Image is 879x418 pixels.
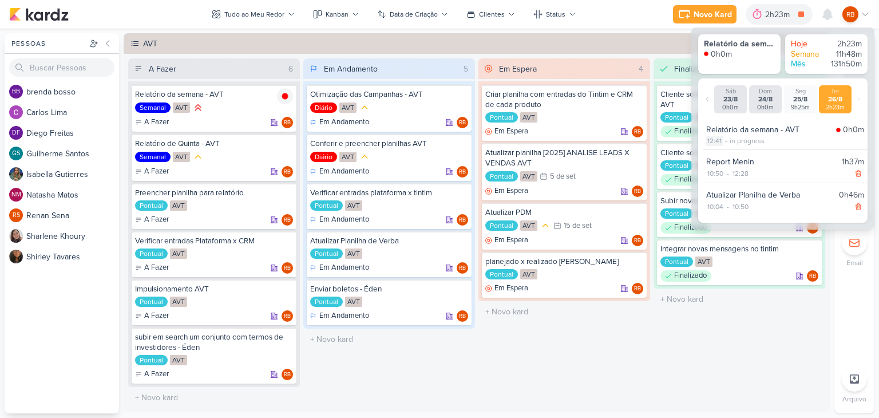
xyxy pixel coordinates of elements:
div: Subir novas peças - Cachoeira [660,196,818,206]
div: Rogerio Bispo [842,6,858,22]
div: Em Espera [485,126,528,137]
input: Buscar Pessoas [9,58,114,77]
div: Mês [791,59,825,69]
div: Responsável: Rogerio Bispo [457,117,468,128]
div: b r e n d a b o s s o [26,86,119,98]
div: Pontual [660,160,693,171]
div: A Fazer [135,214,169,226]
img: Isabella Gutierres [9,167,23,181]
div: Atualizar Planilha de Verba [706,189,834,201]
div: Em Espera [485,186,528,197]
div: 25/8 [786,95,814,104]
div: C a r l o s L i m a [26,107,119,119]
div: Relatório da semana - AVT [706,124,832,136]
div: Preencher planilha para relatório [135,188,293,198]
div: Finalizado [660,174,711,186]
p: RB [284,266,291,271]
div: 5 [459,63,473,75]
div: Prioridade Média [359,102,370,113]
div: 10:04 [706,202,724,212]
p: Em Espera [494,126,528,137]
p: RB [634,238,641,244]
p: RB [634,286,641,292]
div: AVT [143,38,826,50]
div: Pontual [660,257,693,267]
div: AVT [345,297,362,307]
p: bb [12,89,20,95]
div: Impulsionamento AVT [135,284,293,294]
div: planejado x realizado Éden [485,257,643,267]
p: Em Andamento [319,117,369,128]
div: AVT [170,355,187,365]
div: AVT [520,112,537,123]
div: Prioridade Alta [192,102,204,113]
div: AVT [339,152,357,162]
div: Rogerio Bispo [457,310,468,322]
div: 9h25m [786,104,814,111]
div: 0h0m [716,104,745,111]
img: Carlos Lima [9,105,23,119]
div: 2h23m [821,104,849,111]
div: G u i l h e r m e S a n t o s [26,148,119,160]
div: 23/8 [716,95,745,104]
div: Rogerio Bispo [282,262,293,274]
div: Finalizado [660,270,711,282]
div: AVT [170,249,187,259]
div: 10:50 [731,202,750,212]
div: AVT [170,200,187,211]
div: Pontual [135,297,168,307]
div: 6 [284,63,298,75]
input: + Novo kard [130,389,298,406]
div: Rogerio Bispo [632,283,643,294]
div: Pontual [485,220,518,231]
div: AVT [173,102,190,113]
div: Responsável: Rogerio Bispo [282,166,293,178]
div: Criar planilha com entradas do Tintim e CRM de cada produto [485,89,643,110]
div: Rogerio Bispo [457,214,468,226]
div: - [724,168,731,179]
div: AVT [170,297,187,307]
p: Finalizado [674,126,707,137]
p: RB [284,372,291,378]
p: A Fazer [144,214,169,226]
p: RB [634,129,641,135]
div: Pontual [310,200,343,211]
p: Finalizado [674,222,707,234]
div: Responsável: Rogerio Bispo [282,310,293,322]
div: Enviar boletos - Éden [310,284,468,294]
div: Rogerio Bispo [282,369,293,380]
p: GS [12,151,20,157]
div: Responsável: Rogerio Bispo [282,214,293,226]
div: Responsável: Rogerio Bispo [632,283,643,294]
p: RB [284,218,291,223]
div: Responsável: Rogerio Bispo [282,369,293,380]
p: RB [809,274,816,279]
div: Dom [751,88,779,95]
div: Rogerio Bispo [282,166,293,178]
div: Guilherme Santos [9,147,23,160]
input: + Novo kard [306,331,473,348]
div: Renan Sena [9,208,23,222]
div: Prioridade Média [192,151,204,163]
div: 11h48m [827,49,862,60]
div: Cliente solicita o PDM de todos os produtos - AVT [660,89,818,110]
div: A Fazer [135,310,169,322]
div: N a t a s h a M a t o s [26,189,119,201]
div: Em Andamento [310,310,369,322]
div: AVT [695,257,712,267]
p: RB [809,226,816,231]
div: Pontual [135,200,168,211]
p: RB [846,9,855,19]
p: A Fazer [144,262,169,274]
div: A Fazer [135,369,169,380]
div: A Fazer [135,166,169,178]
div: Responsável: Rogerio Bispo [457,310,468,322]
p: Em Espera [494,283,528,294]
div: A Fazer [135,262,169,274]
div: Sáb [716,88,745,95]
div: Em Espera [485,283,528,294]
div: Pontual [485,269,518,279]
div: AVT [520,171,537,182]
p: RB [459,266,466,271]
div: Integrar novas mensagens no tintim [660,244,818,254]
